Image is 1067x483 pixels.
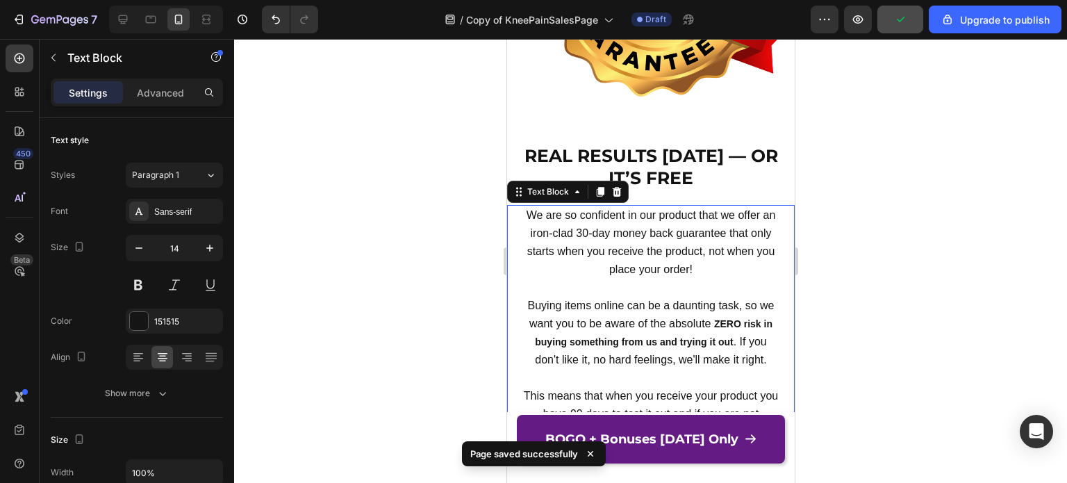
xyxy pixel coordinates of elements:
iframe: To enrich screen reader interactions, please activate Accessibility in Grammarly extension settings [507,39,795,483]
p: Page saved successfully [470,447,578,461]
div: Width [51,466,74,479]
p: Text Block [67,49,185,66]
div: Undo/Redo [262,6,318,33]
span: Paragraph 1 [132,169,179,181]
div: Font [51,205,68,218]
button: Upgrade to publish [929,6,1061,33]
p: Advanced [137,85,184,100]
div: Size [51,431,88,450]
div: Styles [51,169,75,181]
div: Sans-serif [154,206,220,218]
div: Color [51,315,72,327]
div: Show more [105,386,169,400]
div: Align [51,348,90,367]
button: Paragraph 1 [126,163,223,188]
div: Size [51,238,88,257]
button: 7 [6,6,104,33]
span: Copy of KneePainSalesPage [466,13,598,27]
span: / [460,13,463,27]
span: Draft [645,13,666,26]
div: Upgrade to publish [941,13,1050,27]
div: Text style [51,134,89,147]
p: Settings [69,85,108,100]
div: Open Intercom Messenger [1020,415,1053,448]
p: 7 [91,11,97,28]
div: 151515 [154,316,220,328]
button: Show more [51,381,223,406]
div: Beta [10,254,33,265]
div: 450 [13,148,33,159]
